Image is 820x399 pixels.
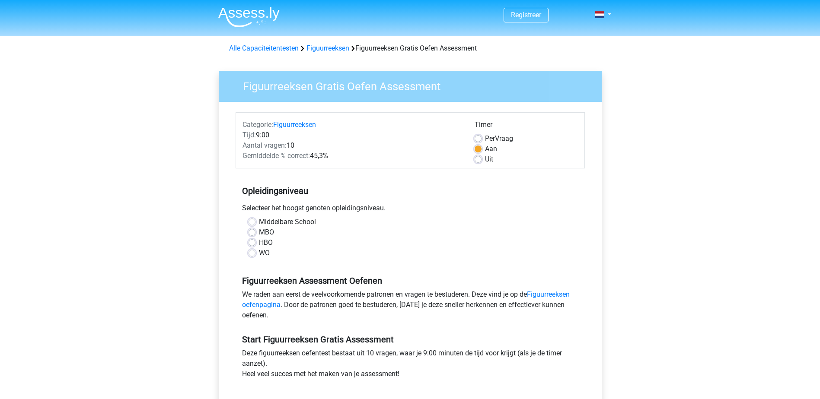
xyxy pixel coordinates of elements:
span: Per [485,134,495,142]
div: Selecteer het hoogst genoten opleidingsniveau. [236,203,585,217]
div: Deze figuurreeksen oefentest bestaat uit 10 vragen, waar je 9:00 minuten de tijd voor krijgt (als... [236,348,585,383]
div: 9:00 [236,130,468,140]
span: Categorie: [242,120,273,129]
span: Aantal vragen: [242,141,287,149]
h5: Figuurreeksen Assessment Oefenen [242,275,578,286]
label: Aan [485,144,497,154]
h5: Opleidingsniveau [242,182,578,199]
a: Figuurreeksen [306,44,349,52]
span: Gemiddelde % correct: [242,152,310,160]
label: Vraag [485,133,513,144]
h5: Start Figuurreeksen Gratis Assessment [242,334,578,345]
div: 10 [236,140,468,151]
a: Alle Capaciteitentesten [229,44,299,52]
img: Assessly [218,7,280,27]
label: HBO [259,237,273,248]
div: 45,3% [236,151,468,161]
label: WO [259,248,270,258]
label: MBO [259,227,274,237]
span: Tijd: [242,131,256,139]
h3: Figuurreeksen Gratis Oefen Assessment [233,76,595,93]
label: Uit [485,154,493,165]
div: Figuurreeksen Gratis Oefen Assessment [226,43,595,54]
a: Figuurreeksen [273,120,316,129]
label: Middelbare School [259,217,316,227]
a: Registreer [511,11,541,19]
div: Timer [475,120,578,133]
div: We raden aan eerst de veelvoorkomende patronen en vragen te bestuderen. Deze vind je op de . Door... [236,289,585,324]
